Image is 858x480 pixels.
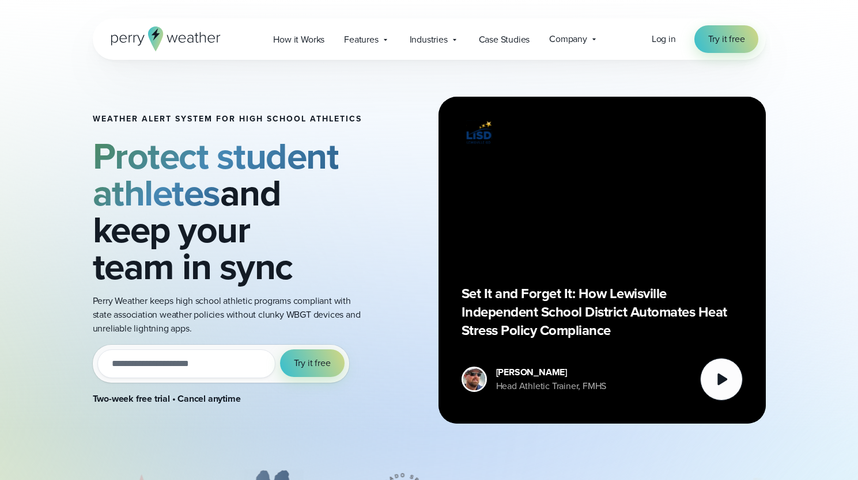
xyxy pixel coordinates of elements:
[93,138,362,285] h2: and keep your team in sync
[479,33,530,47] span: Case Studies
[93,129,339,220] strong: Protect student athletes
[462,120,496,146] img: Lewisville ISD logo
[93,392,241,405] strong: Two-week free trial • Cancel anytime
[463,368,485,390] img: cody-henschke-headshot
[708,32,745,46] span: Try it free
[652,32,676,46] a: Log in
[469,28,540,51] a: Case Studies
[273,33,324,47] span: How it Works
[694,25,759,53] a: Try it free
[496,379,607,393] div: Head Athletic Trainer, FMHS
[344,33,378,47] span: Features
[410,33,448,47] span: Industries
[263,28,334,51] a: How it Works
[294,356,331,370] span: Try it free
[549,32,587,46] span: Company
[93,294,362,336] p: Perry Weather keeps high school athletic programs compliant with state association weather polici...
[280,349,345,377] button: Try it free
[462,284,743,340] p: Set It and Forget It: How Lewisville Independent School District Automates Heat Stress Policy Com...
[93,115,362,124] h1: Weather Alert System for High School Athletics
[496,365,607,379] div: [PERSON_NAME]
